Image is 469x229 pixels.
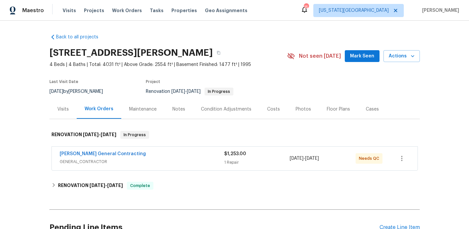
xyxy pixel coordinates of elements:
span: - [89,183,123,188]
span: Complete [127,182,153,189]
span: [DATE] [101,132,116,137]
span: [DATE] [305,156,319,161]
span: Not seen [DATE] [299,53,341,59]
span: [DATE] [187,89,201,94]
button: Mark Seen [345,50,380,62]
span: Geo Assignments [205,7,247,14]
span: Mark Seen [350,52,374,60]
div: Visits [57,106,69,113]
div: Floor Plans [327,106,350,113]
span: [DATE] [49,89,63,94]
a: Back to all projects [49,34,112,40]
span: Actions [389,52,415,60]
span: Projects [84,7,104,14]
span: - [83,132,116,137]
div: RENOVATION [DATE]-[DATE]In Progress [49,124,420,145]
div: Photos [296,106,311,113]
span: [PERSON_NAME] [420,7,459,14]
span: 4 Beds | 4 Baths | Total: 4031 ft² | Above Grade: 2554 ft² | Basement Finished: 1477 ft² | 1995 [49,61,287,68]
div: Cases [366,106,379,113]
span: In Progress [121,132,148,138]
span: Needs QC [359,155,382,162]
span: Tasks [150,8,164,13]
div: 1 Repair [224,159,290,166]
span: Visits [63,7,76,14]
span: [DATE] [290,156,303,161]
span: In Progress [205,90,233,94]
span: [DATE] [107,183,123,188]
div: Costs [267,106,280,113]
span: - [290,155,319,162]
span: Work Orders [112,7,142,14]
span: [DATE] [89,183,105,188]
span: Properties [171,7,197,14]
div: Notes [172,106,185,113]
span: [DATE] [171,89,185,94]
div: Work Orders [85,106,113,112]
span: [US_STATE][GEOGRAPHIC_DATA] [319,7,389,14]
h6: RENOVATION [58,182,123,190]
div: Condition Adjustments [201,106,251,113]
div: 15 [304,4,308,10]
h6: RENOVATION [51,131,116,139]
span: - [171,89,201,94]
span: Project [146,80,160,84]
button: Copy Address [213,47,225,59]
span: $1,253.00 [224,152,246,156]
button: Actions [383,50,420,62]
span: GENERAL_CONTRACTOR [60,158,224,165]
div: by [PERSON_NAME] [49,88,111,95]
div: Maintenance [129,106,157,113]
div: RENOVATION [DATE]-[DATE]Complete [49,178,420,194]
span: Last Visit Date [49,80,78,84]
span: [DATE] [83,132,99,137]
a: [PERSON_NAME] General Contracting [60,152,146,156]
span: Maestro [22,7,44,14]
h2: [STREET_ADDRESS][PERSON_NAME] [49,50,213,56]
span: Renovation [146,89,233,94]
